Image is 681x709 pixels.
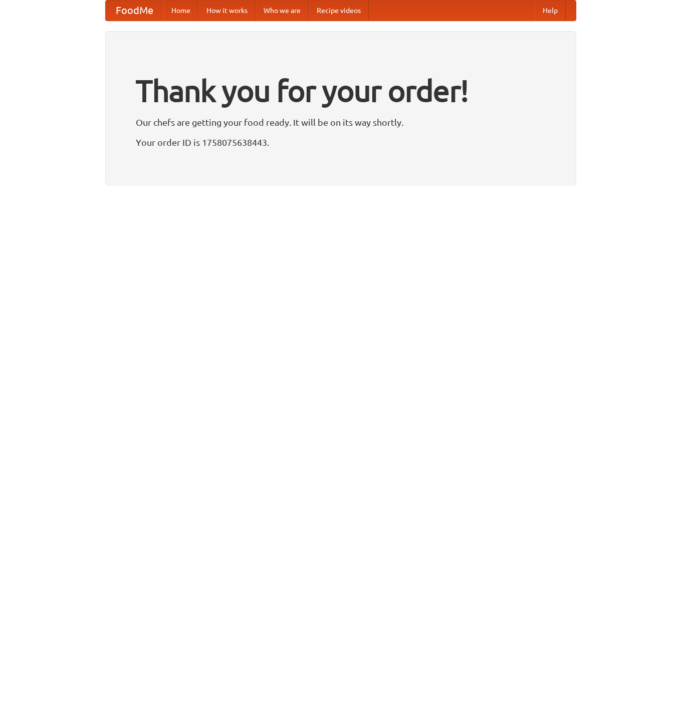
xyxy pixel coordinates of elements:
p: Our chefs are getting your food ready. It will be on its way shortly. [136,115,546,130]
a: How it works [198,1,256,21]
a: Home [163,1,198,21]
a: Recipe videos [309,1,369,21]
a: FoodMe [106,1,163,21]
a: Help [535,1,566,21]
p: Your order ID is 1758075638443. [136,135,546,150]
a: Who we are [256,1,309,21]
h1: Thank you for your order! [136,67,546,115]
